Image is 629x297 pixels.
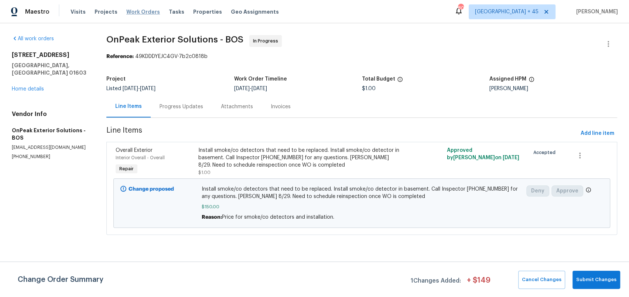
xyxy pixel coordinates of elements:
h5: Project [106,76,126,82]
span: Properties [193,8,222,16]
h5: Work Order Timeline [234,76,287,82]
span: [GEOGRAPHIC_DATA] + 45 [475,8,539,16]
span: - [234,86,267,91]
span: - [123,86,155,91]
h5: OnPeak Exterior Solutions - BOS [12,127,89,141]
button: Deny [526,185,549,197]
span: In Progress [253,37,281,45]
a: Home details [12,86,44,92]
div: 49KDDDYEJC4GV-7b2c0818b [106,53,617,60]
span: Overall Exterior [116,148,153,153]
span: [DATE] [503,155,519,160]
div: Install smoke/co detectors that need to be replaced. Install smoke/co detector in basement. Call ... [198,147,401,169]
a: All work orders [12,36,54,41]
span: [DATE] [123,86,138,91]
button: Approve [551,185,583,197]
span: [PERSON_NAME] [573,8,618,16]
b: Reference: [106,54,134,59]
h4: Vendor Info [12,110,89,118]
b: Change proposed [129,187,174,192]
span: [DATE] [234,86,250,91]
h5: [GEOGRAPHIC_DATA], [GEOGRAPHIC_DATA] 01603 [12,62,89,76]
span: $150.00 [202,203,522,211]
h2: [STREET_ADDRESS] [12,51,89,59]
span: The hpm assigned to this work order. [529,76,534,86]
span: Geo Assignments [231,8,279,16]
span: Reason: [202,215,222,220]
span: Interior Overall - Overall [116,156,165,160]
div: Attachments [221,103,253,110]
span: Approved by [PERSON_NAME] on [447,148,519,160]
span: Maestro [25,8,49,16]
span: Tasks [169,9,184,14]
span: Install smoke/co detectors that need to be replaced. Install smoke/co detector in basement. Call ... [202,185,522,200]
h5: Total Budget [362,76,395,82]
div: Invoices [271,103,291,110]
span: Only a market manager or an area construction manager can approve [585,187,591,195]
span: The total cost of line items that have been proposed by Opendoor. This sum includes line items th... [397,76,403,86]
p: [PHONE_NUMBER] [12,154,89,160]
span: $1.00 [362,86,375,91]
span: [DATE] [252,86,267,91]
span: Projects [95,8,117,16]
span: Add line item [581,129,614,138]
span: Work Orders [126,8,160,16]
span: Price for smoke/co detectors and installation. [222,215,334,220]
button: Add line item [578,127,617,140]
div: Line Items [115,103,142,110]
p: [EMAIL_ADDRESS][DOMAIN_NAME] [12,144,89,151]
span: [DATE] [140,86,155,91]
span: Listed [106,86,155,91]
span: $1.00 [198,170,211,175]
span: OnPeak Exterior Solutions - BOS [106,35,243,44]
span: Repair [116,165,137,173]
div: Progress Updates [160,103,203,110]
span: Accepted [533,149,558,156]
div: [PERSON_NAME] [489,86,617,91]
div: 802 [458,4,463,12]
span: Visits [71,8,86,16]
span: Line Items [106,127,578,140]
h5: Assigned HPM [489,76,526,82]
